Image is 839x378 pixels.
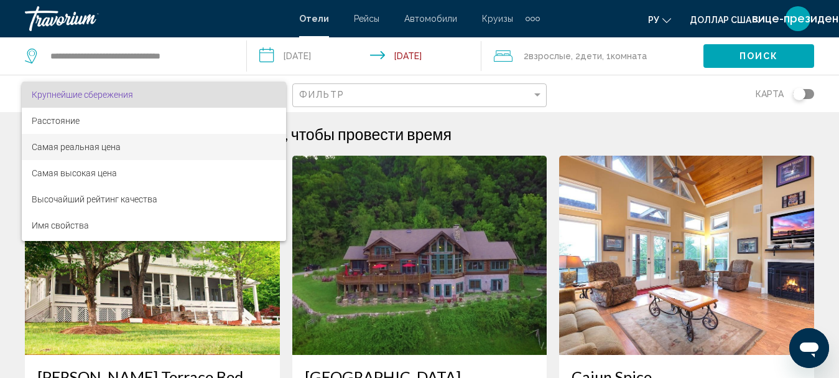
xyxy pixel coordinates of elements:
font: Самая реальная цена [32,142,121,152]
div: Сортировать по [22,82,286,241]
font: Самая высокая цена [32,168,117,178]
font: Крупнейшие сбережения [32,90,133,100]
iframe: Кнопка запуска окна обмена сообщениями [789,328,829,368]
font: Имя свойства [32,220,89,230]
font: Расстояние [32,116,80,126]
font: Высочайший рейтинг качества [32,194,157,204]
